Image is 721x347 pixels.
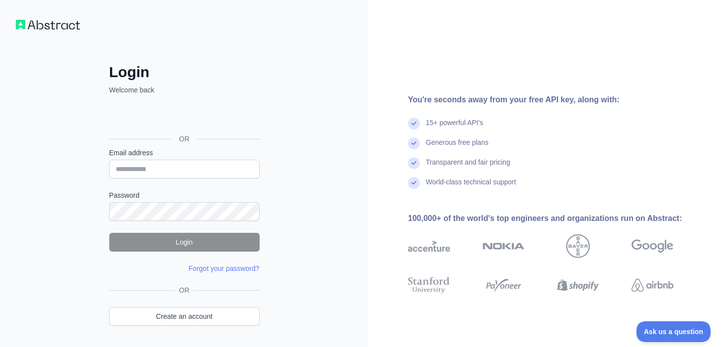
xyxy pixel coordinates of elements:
[566,234,590,258] img: bayer
[104,106,263,128] iframe: Sign in with Google Button
[171,134,197,144] span: OR
[408,118,420,130] img: check mark
[426,157,510,177] div: Transparent and fair pricing
[109,233,260,252] button: Login
[408,275,450,296] img: stanford university
[631,275,674,296] img: airbnb
[557,275,599,296] img: shopify
[408,177,420,189] img: check mark
[636,321,711,342] iframe: Toggle Customer Support
[188,264,259,272] a: Forgot your password?
[483,275,525,296] img: payoneer
[16,20,80,30] img: Workflow
[426,177,516,197] div: World-class technical support
[426,137,489,157] div: Generous free plans
[631,234,674,258] img: google
[408,213,705,224] div: 100,000+ of the world's top engineers and organizations run on Abstract:
[483,234,525,258] img: nokia
[109,148,260,158] label: Email address
[109,190,260,200] label: Password
[408,137,420,149] img: check mark
[175,285,193,295] span: OR
[426,118,483,137] div: 15+ powerful API's
[408,94,705,106] div: You're seconds away from your free API key, along with:
[109,307,260,326] a: Create an account
[408,157,420,169] img: check mark
[109,63,260,81] h2: Login
[408,234,450,258] img: accenture
[109,85,260,95] p: Welcome back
